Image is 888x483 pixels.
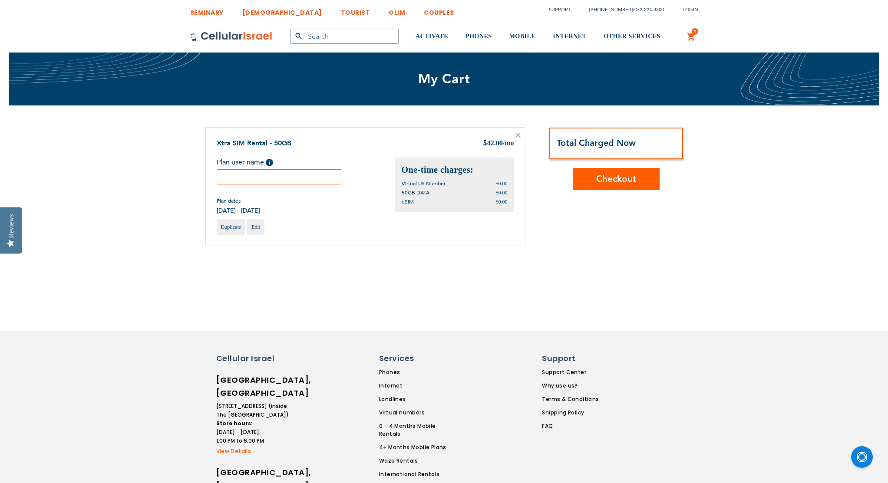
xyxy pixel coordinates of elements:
[483,138,514,149] div: 42.00
[553,33,586,39] span: INTERNET
[402,180,446,187] span: Virtual US Number
[483,139,487,149] span: $
[216,420,253,427] strong: Store hours:
[496,181,508,187] span: $0.00
[242,2,322,18] a: [DEMOGRAPHIC_DATA]
[379,409,458,417] a: Virtual numbers
[402,189,429,196] span: 50GB DATA
[542,422,599,430] a: FAQ
[190,31,273,42] img: Cellular Israel Logo
[573,168,660,190] button: Checkout
[604,20,660,53] a: OTHER SERVICES
[379,444,458,451] a: 4+ Months Mobile Plans
[217,219,246,235] a: Duplicate
[216,447,290,455] a: View Details
[418,70,470,88] span: My Cart
[542,353,594,364] h6: Support
[553,20,586,53] a: INTERNET
[604,33,660,39] span: OTHER SERVICES
[416,20,448,53] a: ACTIVATE
[216,353,290,364] h6: Cellular Israel
[266,159,273,166] span: Help
[465,33,492,39] span: PHONES
[217,197,260,204] span: Plan dates
[687,32,696,42] a: 1
[542,382,599,390] a: Why use us?
[634,7,664,13] a: 072-224-3300
[509,33,536,39] span: MOBILE
[542,409,599,417] a: Shipping Policy
[596,173,636,185] span: Checkout
[589,7,633,13] a: [PHONE_NUMBER]
[341,2,370,18] a: TOURIST
[379,457,458,465] a: Waze Rentals
[416,33,448,39] span: ACTIVATE
[7,214,15,238] div: Reviews
[581,3,664,16] li: /
[683,7,698,13] span: Login
[496,190,508,196] span: $0.00
[379,395,458,403] a: Landlines
[542,395,599,403] a: Terms & Conditions
[216,374,290,400] h6: [GEOGRAPHIC_DATA], [GEOGRAPHIC_DATA]
[379,422,458,438] a: 0 - 4 Months Mobile Rentals
[402,198,414,205] span: eSIM
[290,29,399,44] input: Search
[503,139,514,147] span: /mo
[424,2,454,18] a: COUPLES
[542,368,599,376] a: Support Center
[693,28,697,35] span: 1
[217,207,260,215] span: [DATE] - [DATE]
[389,2,405,18] a: OLIM
[465,20,492,53] a: PHONES
[557,137,636,149] strong: Total Charged Now
[190,2,224,18] a: SEMINARY
[379,353,453,364] h6: Services
[379,368,458,376] a: Phones
[217,138,291,148] a: Xtra SIM Rental - 50GB
[402,164,508,176] h2: One-time charges:
[496,199,508,205] span: $0.00
[221,224,241,230] span: Duplicate
[217,158,264,167] span: Plan user name
[549,7,571,13] a: Support
[509,20,536,53] a: MOBILE
[379,382,458,390] a: Internet
[379,470,458,478] a: International Rentals
[216,402,290,445] li: [STREET_ADDRESS] (inside The [GEOGRAPHIC_DATA]) [DATE] - [DATE]: 1:00 PM to 6:00 PM
[247,219,264,235] a: Edit
[251,224,260,230] span: Edit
